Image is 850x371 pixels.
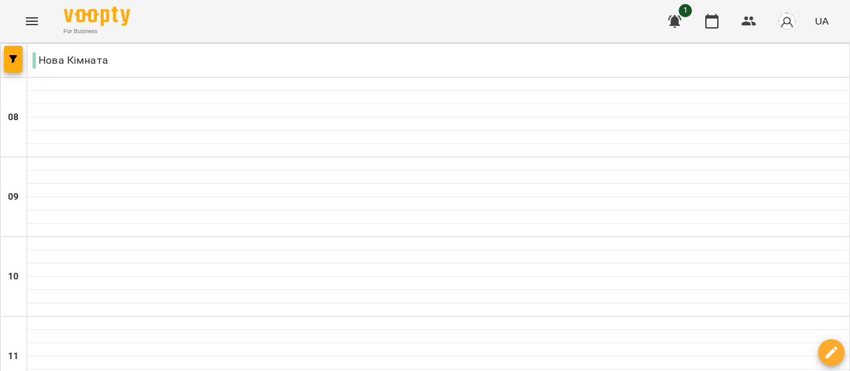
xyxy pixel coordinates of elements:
button: UA [809,9,834,33]
p: Нова Кімната [33,52,108,68]
img: avatar_s.png [778,12,796,31]
h6: 08 [8,110,19,125]
h6: 11 [8,349,19,364]
span: 1 [679,4,692,17]
img: Voopty Logo [64,7,130,26]
h6: 10 [8,269,19,284]
span: For Business [64,27,130,36]
h6: 09 [8,190,19,204]
button: Menu [16,5,48,37]
span: UA [815,14,829,28]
